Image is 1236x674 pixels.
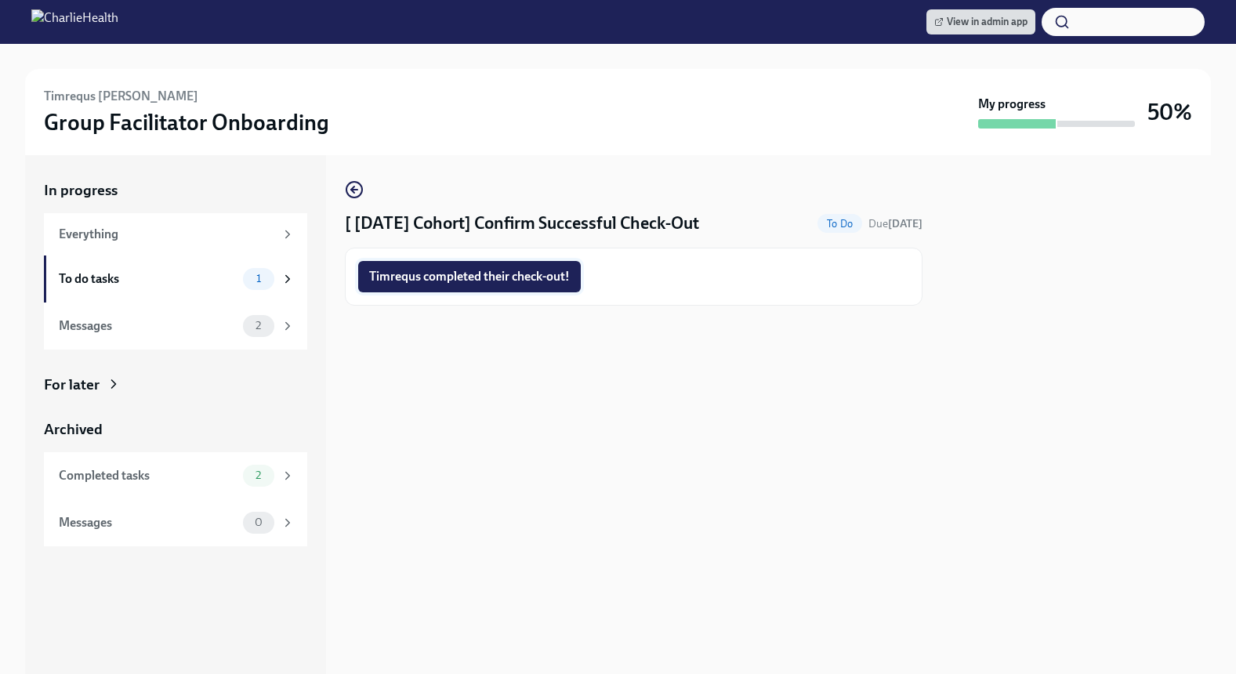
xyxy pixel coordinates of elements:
button: Timrequs completed their check-out! [358,261,581,292]
a: Everything [44,213,307,255]
span: 2 [246,469,270,481]
strong: [DATE] [888,217,922,230]
span: 2 [246,320,270,332]
div: Messages [59,514,237,531]
a: For later [44,375,307,395]
span: To Do [817,218,862,230]
a: Completed tasks2 [44,452,307,499]
span: 1 [247,273,270,284]
span: Timrequs completed their check-out! [369,269,570,284]
div: Messages [59,317,237,335]
a: To do tasks1 [44,255,307,303]
h3: 50% [1147,98,1192,126]
div: Everything [59,226,274,243]
span: 0 [245,516,272,528]
h6: Timrequs [PERSON_NAME] [44,88,198,105]
span: October 25th, 2025 10:00 [868,216,922,231]
span: Due [868,217,922,230]
a: Messages2 [44,303,307,350]
div: Completed tasks [59,467,237,484]
h3: Group Facilitator Onboarding [44,108,329,136]
span: View in admin app [934,14,1028,30]
div: To do tasks [59,270,237,288]
a: In progress [44,180,307,201]
img: CharlieHealth [31,9,118,34]
a: Messages0 [44,499,307,546]
a: View in admin app [926,9,1035,34]
h4: [ [DATE] Cohort] Confirm Successful Check-Out [345,212,699,235]
div: For later [44,375,100,395]
strong: My progress [978,96,1046,113]
a: Archived [44,419,307,440]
